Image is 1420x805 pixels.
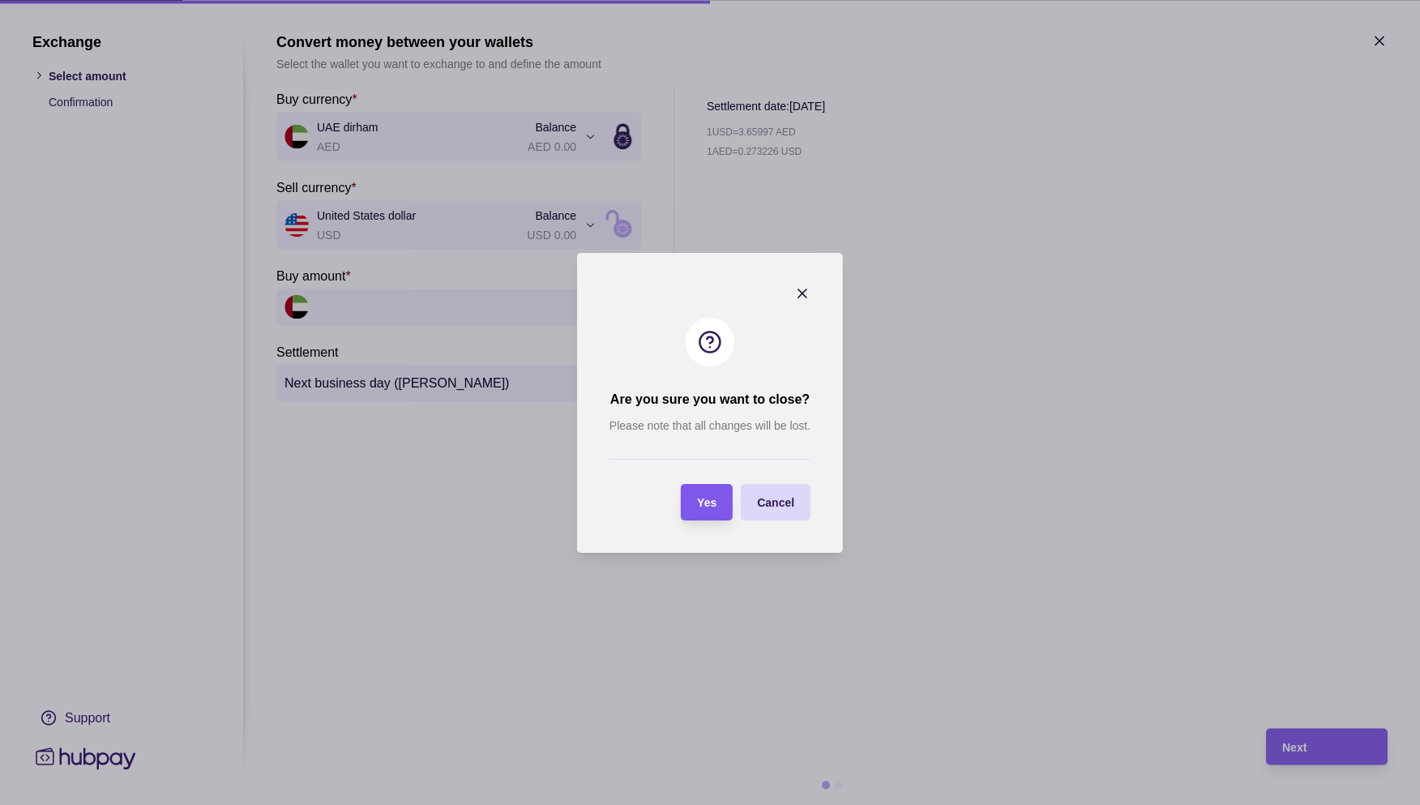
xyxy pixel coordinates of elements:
span: Cancel [757,496,794,509]
p: Please note that all changes will be lost. [609,417,811,435]
h2: Are you sure you want to close? [610,391,810,409]
span: Yes [697,496,716,509]
button: Yes [681,484,733,520]
button: Cancel [741,484,811,520]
